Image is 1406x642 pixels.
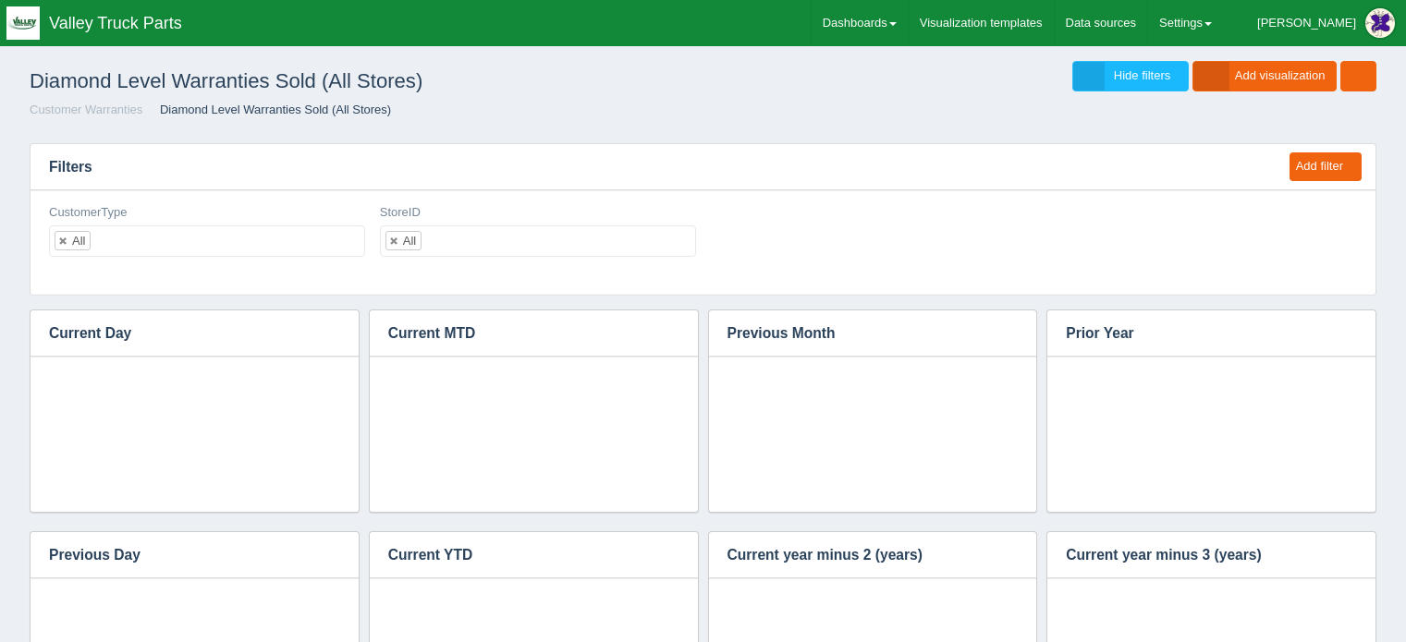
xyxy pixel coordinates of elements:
div: [PERSON_NAME] [1257,5,1356,42]
h3: Current year minus 3 (years) [1047,532,1348,578]
div: All [72,235,85,247]
h3: Previous Month [709,310,1009,357]
h3: Previous Day [31,532,331,578]
li: Diamond Level Warranties Sold (All Stores) [146,102,391,119]
h3: Prior Year [1047,310,1348,357]
h3: Current YTD [370,532,670,578]
img: Profile Picture [1365,8,1395,38]
h3: Current year minus 2 (years) [709,532,1009,578]
a: Hide filters [1072,61,1189,91]
img: q1blfpkbivjhsugxdrfq.png [6,6,40,40]
h3: Current Day [31,310,331,357]
div: All [403,235,416,247]
label: StoreID [380,204,421,222]
a: Customer Warranties [30,103,142,116]
label: CustomerType [49,204,128,222]
span: Valley Truck Parts [49,14,182,32]
a: Add visualization [1192,61,1338,91]
span: Hide filters [1114,68,1170,82]
h1: Diamond Level Warranties Sold (All Stores) [30,61,703,102]
h3: Filters [31,144,1272,190]
button: Add filter [1290,152,1362,181]
h3: Current MTD [370,310,670,357]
